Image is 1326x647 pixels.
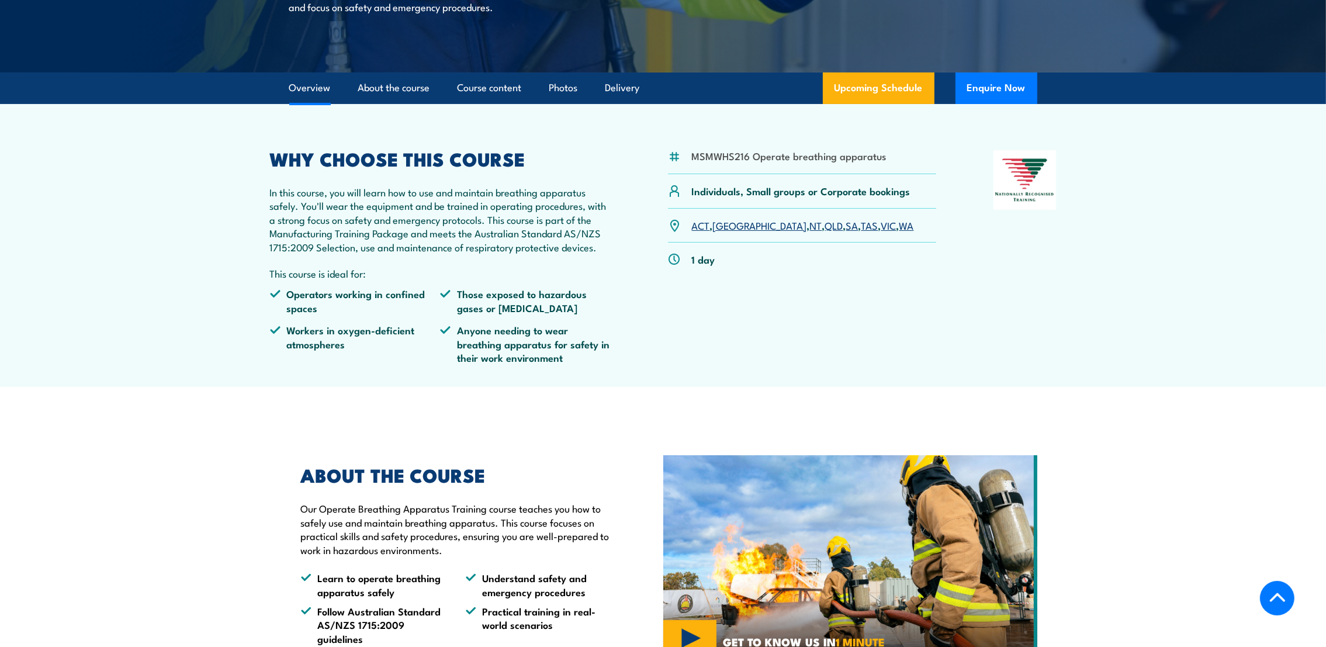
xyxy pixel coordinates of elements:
li: Operators working in confined spaces [270,287,441,314]
a: ACT [692,218,710,232]
li: Understand safety and emergency procedures [466,571,610,598]
p: Individuals, Small groups or Corporate bookings [692,184,910,198]
a: NT [810,218,822,232]
p: 1 day [692,252,715,266]
p: Our Operate Breathing Apparatus Training course teaches you how to safely use and maintain breath... [301,501,610,556]
h2: WHY CHOOSE THIS COURSE [270,150,611,167]
li: Anyone needing to wear breathing apparatus for safety in their work environment [440,323,611,364]
a: TAS [861,218,878,232]
span: GET TO KNOW US IN [723,636,885,647]
li: Practical training in real-world scenarios [466,604,610,645]
li: MSMWHS216 Operate breathing apparatus [692,149,887,162]
p: This course is ideal for: [270,267,611,280]
h2: ABOUT THE COURSE [301,466,610,483]
img: Nationally Recognised Training logo. [993,150,1057,210]
a: WA [899,218,914,232]
a: SA [846,218,858,232]
li: Workers in oxygen-deficient atmospheres [270,323,441,364]
li: Those exposed to hazardous gases or [MEDICAL_DATA] [440,287,611,314]
p: , , , , , , , [692,219,914,232]
a: Delivery [605,72,640,103]
li: Follow Australian Standard AS/NZS 1715:2009 guidelines [301,604,445,645]
a: [GEOGRAPHIC_DATA] [713,218,807,232]
a: Photos [549,72,578,103]
a: VIC [881,218,896,232]
li: Learn to operate breathing apparatus safely [301,571,445,598]
a: QLD [825,218,843,232]
a: About the course [358,72,430,103]
p: In this course, you will learn how to use and maintain breathing apparatus safely. You'll wear th... [270,185,611,254]
a: Overview [289,72,331,103]
button: Enquire Now [955,72,1037,104]
a: Upcoming Schedule [823,72,934,104]
a: Course content [458,72,522,103]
